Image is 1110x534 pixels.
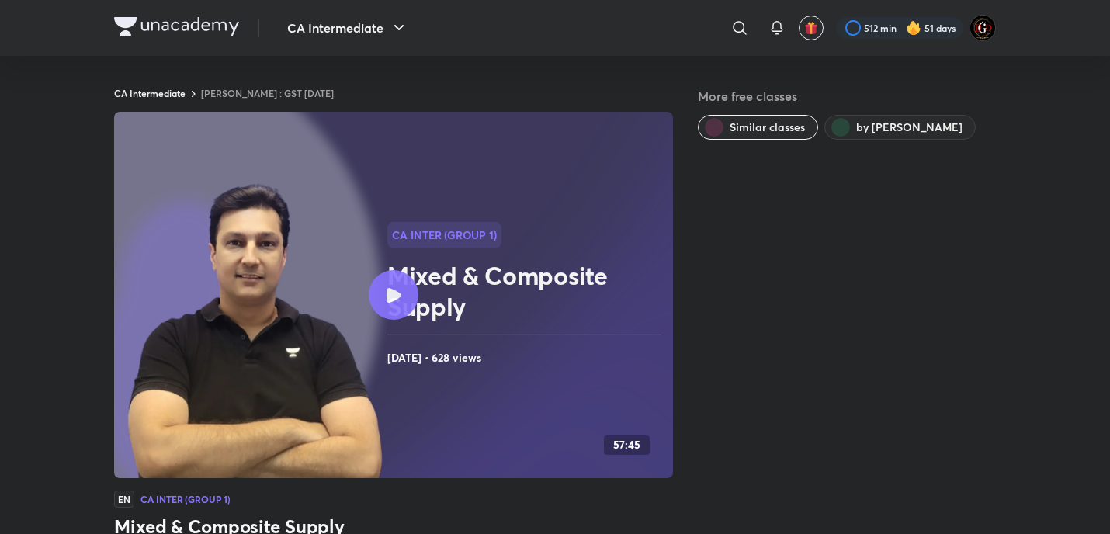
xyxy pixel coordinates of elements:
[140,494,231,504] h4: CA Inter (Group 1)
[906,20,921,36] img: streak
[114,87,186,99] a: CA Intermediate
[698,87,996,106] h5: More free classes
[730,120,805,135] span: Similar classes
[804,21,818,35] img: avatar
[387,260,667,322] h2: Mixed & Composite Supply
[114,17,239,36] img: Company Logo
[799,16,824,40] button: avatar
[278,12,418,43] button: CA Intermediate
[114,491,134,508] span: EN
[824,115,976,140] button: by Arvind Tuli
[856,120,963,135] span: by Arvind Tuli
[387,348,667,368] h4: [DATE] • 628 views
[698,115,818,140] button: Similar classes
[114,17,239,40] a: Company Logo
[201,87,334,99] a: [PERSON_NAME] : GST [DATE]
[613,439,640,452] h4: 57:45
[970,15,996,41] img: DGD°MrBEAN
